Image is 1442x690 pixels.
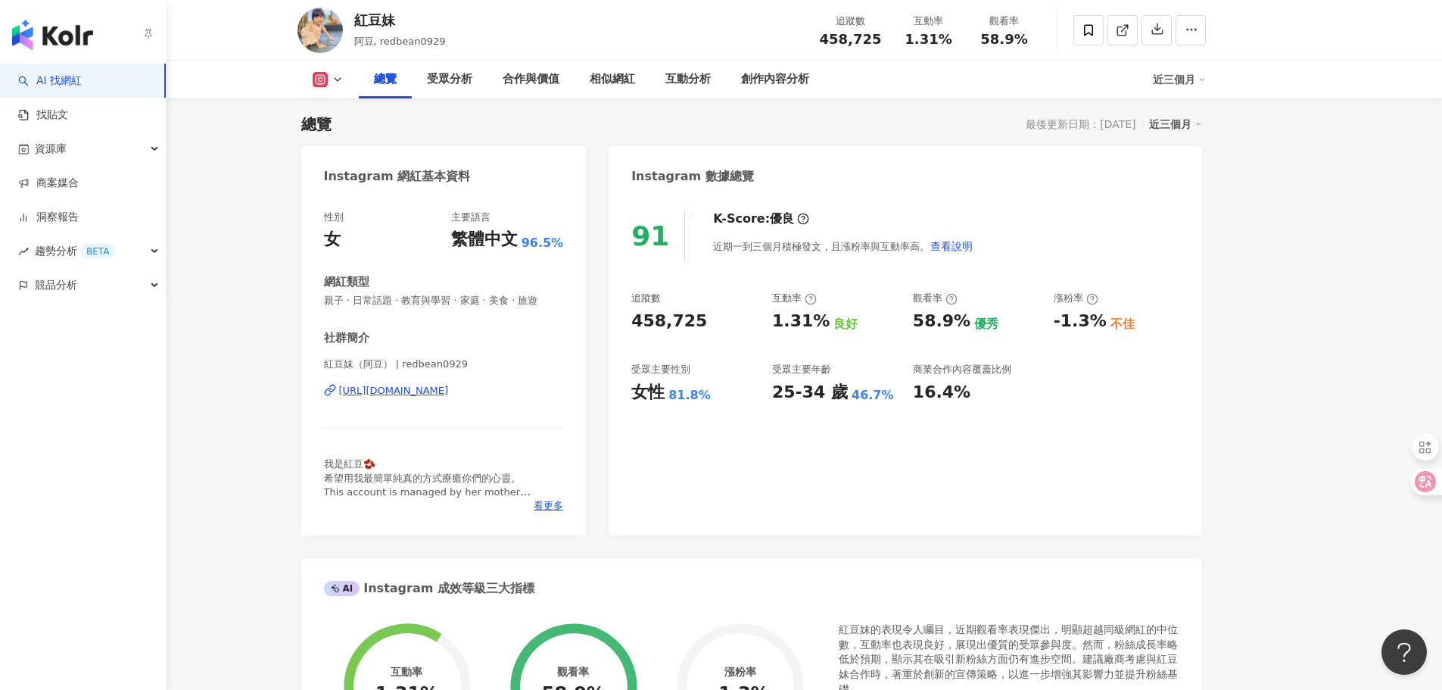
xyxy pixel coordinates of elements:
span: 查看說明 [930,240,973,252]
div: 社群簡介 [324,330,369,346]
div: 漲粉率 [1054,292,1098,305]
a: 洞察報告 [18,210,79,225]
div: Instagram 網紅基本資料 [324,168,471,185]
div: Instagram 成效等級三大指標 [324,580,534,597]
div: 創作內容分析 [741,70,809,89]
div: 繁體中文 [451,228,518,251]
div: -1.3% [1054,310,1107,333]
div: 46.7% [852,387,894,404]
div: 商業合作內容覆蓋比例 [913,363,1011,376]
div: AI [324,581,360,596]
div: 追蹤數 [820,14,882,29]
div: 互動率 [391,666,422,678]
a: [URL][DOMAIN_NAME] [324,384,564,398]
button: 查看說明 [930,231,973,261]
span: rise [18,246,29,257]
div: 主要語言 [451,211,491,224]
a: 找貼文 [18,108,68,123]
div: 女性 [631,381,665,404]
div: 合作與價值 [503,70,559,89]
div: 紅豆妹 [354,11,446,30]
div: Instagram 數據總覽 [631,168,754,185]
div: 58.9% [913,310,970,333]
div: 女 [324,228,341,251]
div: 不佳 [1110,316,1135,333]
span: 我是紅豆🫘 希望用我最簡單純真的方式療癒你們的心靈。 This account is managed by her mother @bunny_hsuan [324,458,531,511]
div: 總覽 [301,114,332,135]
div: 總覽 [374,70,397,89]
div: 觀看率 [913,292,958,305]
div: 81.8% [668,387,711,404]
div: 相似網紅 [590,70,635,89]
div: 最後更新日期：[DATE] [1026,118,1135,130]
div: BETA [80,244,115,259]
span: 紅豆妹（阿豆） | redbean0929 [324,357,564,371]
div: 16.4% [913,381,970,404]
div: 互動率 [772,292,817,305]
span: 競品分析 [35,268,77,302]
span: 458,725 [820,31,882,47]
div: [URL][DOMAIN_NAME] [339,384,449,398]
div: 受眾分析 [427,70,472,89]
span: 96.5% [522,235,564,251]
div: 1.31% [772,310,830,333]
span: 親子 · 日常話題 · 教育與學習 · 家庭 · 美食 · 旅遊 [324,294,564,308]
div: 優秀 [974,316,998,333]
div: 良好 [833,316,858,333]
div: 追蹤數 [631,292,661,305]
div: 漲粉率 [724,666,756,678]
span: 1.31% [905,32,951,47]
div: 458,725 [631,310,707,333]
span: 58.9% [980,32,1027,47]
div: 互動率 [900,14,958,29]
div: 觀看率 [557,666,589,678]
div: 優良 [770,211,794,227]
div: 25-34 歲 [772,381,848,404]
div: 觀看率 [976,14,1033,29]
img: KOL Avatar [297,8,343,53]
span: 趨勢分析 [35,234,115,268]
div: 網紅類型 [324,274,369,290]
div: 互動分析 [665,70,711,89]
span: 資源庫 [35,132,67,166]
div: 受眾主要性別 [631,363,690,376]
a: 商案媒合 [18,176,79,191]
span: 阿豆, redbean0929 [354,36,446,47]
div: 91 [631,220,669,251]
iframe: Help Scout Beacon - Open [1381,629,1427,675]
div: 近三個月 [1153,67,1206,92]
div: K-Score : [713,211,809,227]
img: logo [12,20,93,50]
div: 性別 [324,211,344,224]
span: 看更多 [534,499,563,513]
div: 近期一到三個月積極發文，且漲粉率與互動率高。 [713,231,973,261]
a: searchAI 找網紅 [18,73,82,89]
div: 近三個月 [1149,114,1202,134]
div: 受眾主要年齡 [772,363,831,376]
